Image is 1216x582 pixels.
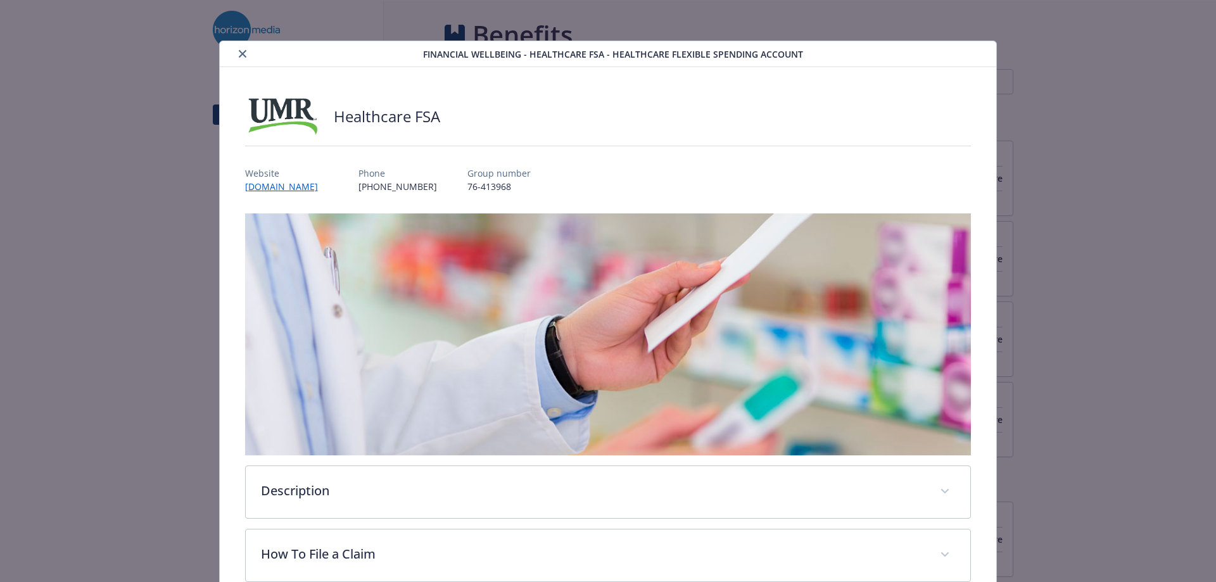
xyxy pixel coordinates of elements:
a: [DOMAIN_NAME] [245,180,328,193]
div: Description [246,466,971,518]
h2: Healthcare FSA [334,106,440,127]
p: Website [245,167,328,180]
p: Description [261,481,925,500]
button: close [235,46,250,61]
p: Phone [358,167,437,180]
p: Group number [467,167,531,180]
img: UMR [245,98,321,136]
span: Financial Wellbeing - Healthcare FSA - Healthcare Flexible Spending Account [423,47,803,61]
img: banner [245,213,972,455]
p: 76-413968 [467,180,531,193]
p: [PHONE_NUMBER] [358,180,437,193]
div: How To File a Claim [246,529,971,581]
p: How To File a Claim [261,545,925,564]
